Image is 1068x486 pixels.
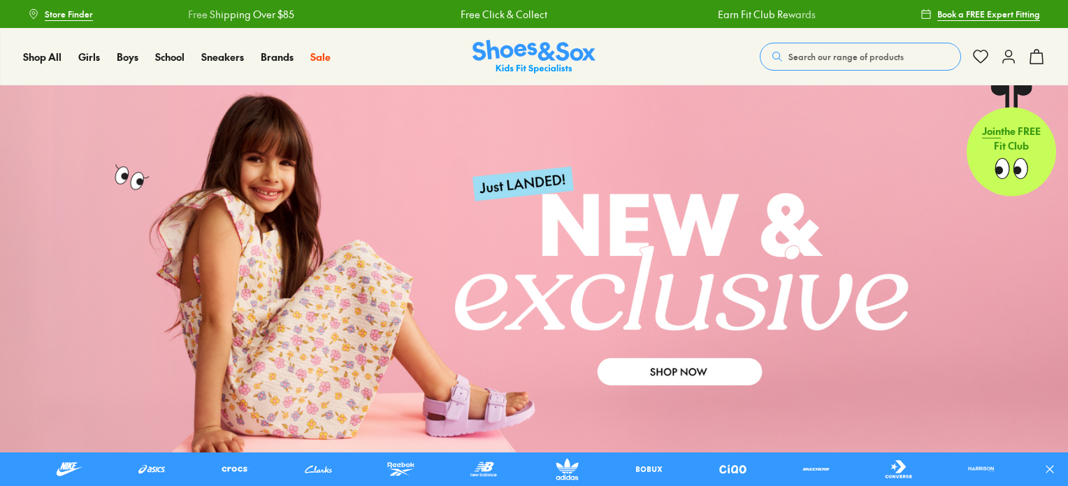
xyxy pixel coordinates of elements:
[760,43,961,71] button: Search our range of products
[921,1,1040,27] a: Book a FREE Expert Fitting
[28,1,93,27] a: Store Finder
[788,50,904,63] span: Search our range of products
[472,40,596,74] a: Shoes & Sox
[717,7,815,22] a: Earn Fit Club Rewards
[460,7,547,22] a: Free Click & Collect
[967,113,1056,164] p: the FREE Fit Club
[982,124,1001,138] span: Join
[45,8,93,20] span: Store Finder
[117,50,138,64] a: Boys
[937,8,1040,20] span: Book a FREE Expert Fitting
[261,50,294,64] a: Brands
[310,50,331,64] a: Sale
[201,50,244,64] a: Sneakers
[23,50,62,64] a: Shop All
[967,85,1056,196] a: Jointhe FREE Fit Club
[78,50,100,64] a: Girls
[472,40,596,74] img: SNS_Logo_Responsive.svg
[155,50,185,64] a: School
[187,7,294,22] a: Free Shipping Over $85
